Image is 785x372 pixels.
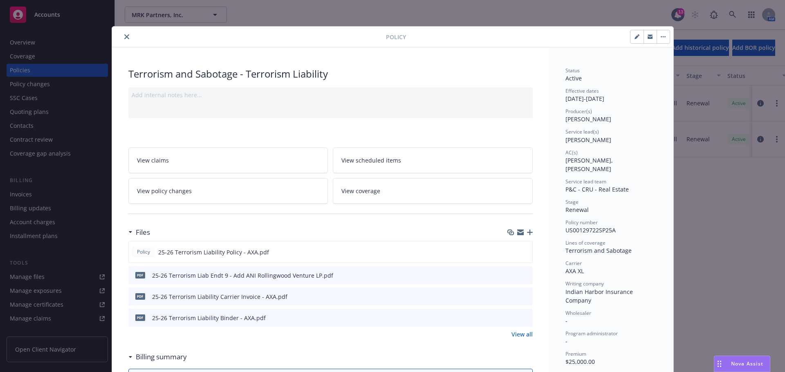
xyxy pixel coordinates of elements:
span: [PERSON_NAME], [PERSON_NAME] [565,156,615,173]
span: [PERSON_NAME] [565,136,611,144]
span: Active [565,74,582,82]
button: preview file [522,292,529,301]
span: Service lead(s) [565,128,599,135]
span: View policy changes [137,187,192,195]
span: Program administrator [565,330,618,337]
span: Indian Harbor Insurance Company [565,288,635,304]
span: P&C - CRU - Real Estate [565,185,629,193]
button: preview file [522,271,529,280]
div: Files [128,227,150,238]
button: download file [509,248,515,256]
span: Effective dates [565,87,599,94]
a: View claims [128,147,328,173]
div: 25-26 Terrorism Liability Binder - AXA.pdf [152,314,266,322]
span: View claims [137,156,169,165]
span: View scheduled items [341,156,401,165]
div: [DATE] - [DATE] [565,87,657,103]
button: preview file [522,248,529,256]
span: Wholesaler [565,310,591,316]
span: Renewal [565,206,589,214]
span: pdf [135,272,145,278]
span: Premium [565,350,586,357]
span: pdf [135,314,145,321]
a: View coverage [333,178,533,204]
h3: Billing summary [136,352,187,362]
span: Writing company [565,280,604,287]
span: US00129722SP25A [565,226,616,234]
div: Add internal notes here... [132,91,529,99]
span: Lines of coverage [565,239,606,246]
span: Service lead team [565,178,606,185]
span: AXA XL [565,267,584,275]
button: download file [509,292,516,301]
div: 25-26 Terrorism Liab Endt 9 - Add ANI Rollingwood Venture LP.pdf [152,271,333,280]
span: Policy [386,33,406,41]
a: View all [511,330,533,339]
span: Stage [565,198,579,205]
span: 25-26 Terrorism Liability Policy - AXA.pdf [158,248,269,256]
span: AC(s) [565,149,578,156]
span: Policy number [565,219,598,226]
a: View policy changes [128,178,328,204]
span: - [565,337,567,345]
button: preview file [522,314,529,322]
span: pdf [135,293,145,299]
span: [PERSON_NAME] [565,115,611,123]
span: - [565,317,567,325]
span: Policy [135,248,152,256]
div: Drag to move [714,356,724,372]
span: Producer(s) [565,108,592,115]
span: Status [565,67,580,74]
div: 25-26 Terrorism Liability Carrier Invoice - AXA.pdf [152,292,287,301]
button: close [122,32,132,42]
button: download file [509,314,516,322]
span: $25,000.00 [565,358,595,365]
span: Terrorism and Sabotage [565,247,632,254]
a: View scheduled items [333,147,533,173]
div: Billing summary [128,352,187,362]
span: View coverage [341,187,380,195]
h3: Files [136,227,150,238]
span: Nova Assist [731,360,763,367]
button: Nova Assist [714,356,770,372]
button: download file [509,271,516,280]
div: Terrorism and Sabotage - Terrorism Liability [128,67,533,81]
span: Carrier [565,260,582,267]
